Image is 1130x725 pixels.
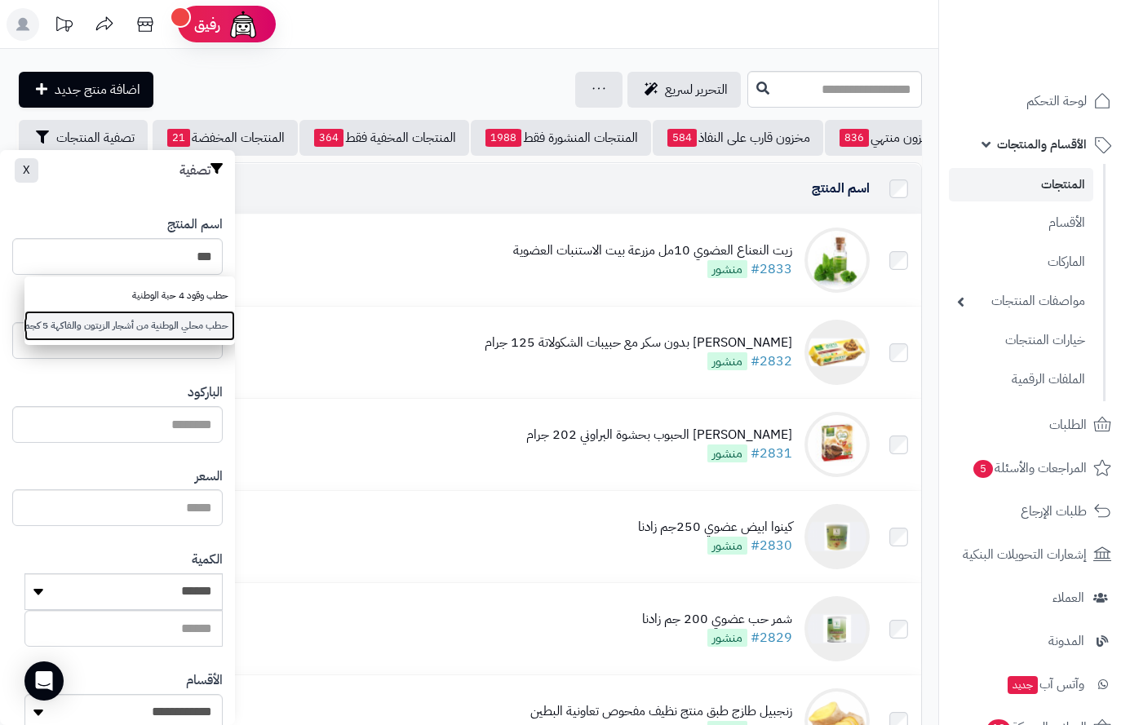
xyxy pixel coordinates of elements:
span: 21 [167,129,190,147]
span: X [23,161,30,179]
span: لوحة التحكم [1026,90,1087,113]
span: منشور [707,444,747,462]
a: مخزون قارب على النفاذ584 [653,120,823,156]
span: 5 [973,459,993,477]
a: #2832 [751,351,792,371]
a: طلبات الإرجاع [949,492,1120,531]
a: المنتجات المخفضة21 [153,120,298,156]
a: العملاء [949,578,1120,617]
a: المنتجات المنشورة فقط1988 [471,120,651,156]
span: جديد [1008,676,1038,694]
div: زنجبيل طازج طبق منتج نظيف مفحوص تعاونية البطين [530,702,792,721]
span: المدونة [1048,630,1084,652]
label: الباركود [188,383,223,402]
a: حطب محلي الوطنية من أشجار الزيتون والفاكهة 5 كجم [24,311,235,341]
a: مخزون منتهي836 [825,120,951,156]
img: جولن بسكويت الحبوب بحشوة البراوني 202 جرام [804,412,870,477]
span: 1988 [485,129,521,147]
span: رفيق [194,15,220,34]
span: 836 [840,129,869,147]
img: كينوا ابيض عضوي 250جم زادنا [804,504,870,569]
a: تحديثات المنصة [43,8,84,45]
div: شمر حب عضوي 200 جم زادنا [642,610,792,629]
a: لوحة التحكم [949,82,1120,121]
a: #2833 [751,259,792,279]
span: إشعارات التحويلات البنكية [963,543,1087,566]
a: التحرير لسريع [627,72,741,108]
span: منشور [707,352,747,370]
span: اضافة منتج جديد [55,80,140,99]
a: الطلبات [949,405,1120,444]
div: Open Intercom Messenger [24,661,64,701]
div: كينوا ابيض عضوي 250جم زادنا [638,518,792,537]
a: الملفات الرقمية [949,362,1093,397]
a: اسم المنتج [812,179,870,198]
a: وآتس آبجديد [949,665,1120,704]
img: شمر حب عضوي 200 جم زادنا [804,596,870,661]
a: المنتجات المخفية فقط364 [299,120,469,156]
div: زيت النعناع العضوي 10مل مزرعة بيت الاستنبات العضوية [513,241,792,260]
img: ai-face.png [227,8,259,41]
a: إشعارات التحويلات البنكية [949,535,1120,574]
img: logo-2.png [1019,40,1114,74]
label: الأقسام [186,671,223,690]
span: تصفية المنتجات [56,128,135,148]
label: الكمية [192,550,223,569]
div: [PERSON_NAME] بدون سكر مع حبيبات الشكولاتة 125 جرام [485,334,792,352]
span: منشور [707,537,747,555]
button: X [15,158,38,183]
a: المراجعات والأسئلة5 [949,449,1120,488]
a: الأقسام [949,206,1093,241]
a: #2829 [751,628,792,648]
a: #2831 [751,444,792,463]
img: زيت النعناع العضوي 10مل مزرعة بيت الاستنبات العضوية [804,228,870,293]
label: السعر [195,467,223,486]
span: 584 [667,129,697,147]
span: التحرير لسريع [665,80,728,99]
span: الأقسام والمنتجات [997,133,1087,156]
a: خيارات المنتجات [949,323,1093,358]
span: العملاء [1052,586,1084,609]
span: طلبات الإرجاع [1021,500,1087,523]
a: المنتجات [949,168,1093,201]
span: المراجعات والأسئلة [972,457,1087,480]
label: اسم المنتج [167,215,223,234]
a: مواصفات المنتجات [949,284,1093,319]
img: جولن زيرو كوكيز بدون سكر مع حبيبات الشكولاتة 125 جرام [804,320,870,385]
span: وآتس آب [1006,673,1084,696]
span: الطلبات [1049,413,1087,436]
a: اضافة منتج جديد [19,72,153,108]
h3: تصفية [179,162,223,179]
span: منشور [707,260,747,278]
a: #2830 [751,536,792,555]
a: حطب وقود 4 حبة الوطنية [24,281,235,311]
button: تصفية المنتجات [19,120,148,156]
a: الماركات [949,245,1093,280]
span: 364 [314,129,343,147]
a: المدونة [949,621,1120,661]
span: منشور [707,629,747,647]
div: [PERSON_NAME] الحبوب بحشوة البراوني 202 جرام [526,426,792,444]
